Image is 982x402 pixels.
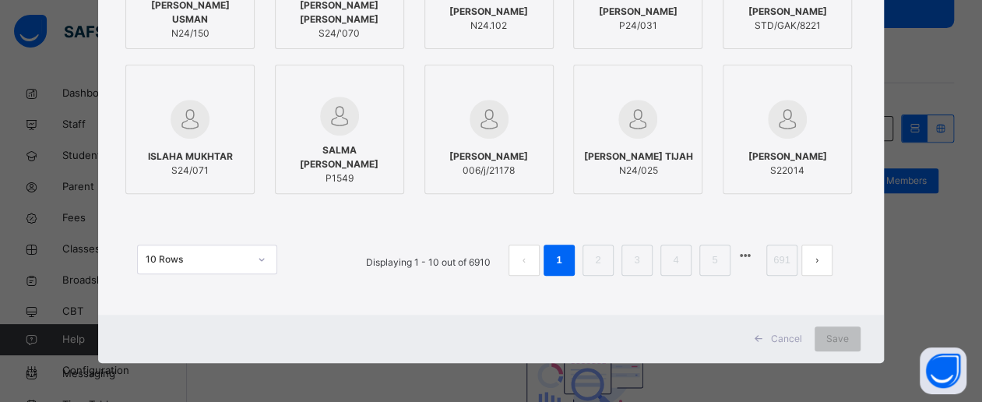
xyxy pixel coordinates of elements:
[148,150,233,164] span: ISLAHA MUKHTAR
[920,347,966,394] button: Open asap
[470,100,509,139] img: default.svg
[583,150,692,164] span: [PERSON_NAME] TIJAH
[283,143,396,171] span: SALMA [PERSON_NAME]
[449,164,528,178] span: 006/j/21178
[766,245,797,276] li: 691
[134,26,246,41] span: N24/150
[148,164,233,178] span: S24/071
[583,245,614,276] li: 2
[748,150,827,164] span: [PERSON_NAME]
[618,100,657,139] img: default.svg
[283,26,396,41] span: S24/'070
[551,250,566,270] a: 1
[283,171,396,185] span: P1549
[801,245,832,276] button: next page
[544,245,575,276] li: 1
[320,97,359,136] img: default.svg
[449,5,528,19] span: [PERSON_NAME]
[621,245,653,276] li: 3
[734,245,756,266] li: 向后 5 页
[707,250,722,270] a: 5
[146,252,248,266] div: 10 Rows
[699,245,730,276] li: 5
[771,332,802,346] span: Cancel
[768,100,807,139] img: default.svg
[509,245,540,276] button: prev page
[354,245,502,276] li: Displaying 1 - 10 out of 6910
[801,245,832,276] li: 下一页
[590,250,605,270] a: 2
[583,164,692,178] span: N24/025
[748,19,827,33] span: STD/GAK/8221
[748,164,827,178] span: S22014
[171,100,209,139] img: default.svg
[660,245,692,276] li: 4
[599,5,678,19] span: [PERSON_NAME]
[449,150,528,164] span: [PERSON_NAME]
[449,19,528,33] span: N24.102
[769,250,795,270] a: 691
[748,5,827,19] span: [PERSON_NAME]
[629,250,644,270] a: 3
[826,332,849,346] span: Save
[509,245,540,276] li: 上一页
[668,250,683,270] a: 4
[599,19,678,33] span: P24/031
